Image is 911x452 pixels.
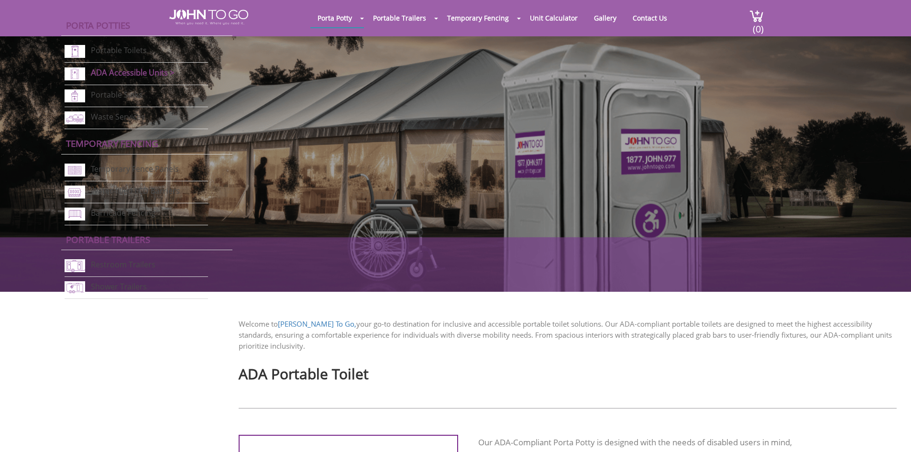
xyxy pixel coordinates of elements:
button: Live Chat [873,414,911,452]
a: Temporary Fence Panels [91,164,179,174]
h2: ADA Portable Toilet [239,361,897,382]
img: portable-toilets-new.png [65,45,85,58]
a: Temporary Fencing [66,137,158,149]
img: barricade-fencing-icon-new.png [65,208,85,220]
img: shower-trailers-new.png [65,281,85,294]
a: Temporary Fencing [440,9,516,27]
span: (0) [752,15,764,35]
a: Waste Services [91,111,145,122]
a: Portable Sinks [91,89,143,100]
a: ADA Accessible Units > [91,67,175,78]
img: cart a [749,10,764,22]
a: Porta Potties [66,19,130,31]
a: Portable Trailers [366,9,433,27]
a: Contact Us [626,9,674,27]
img: portable-sinks-new.png [65,89,85,102]
a: Restroom Trailers [91,259,155,270]
img: waste-services-new.png [65,111,85,124]
img: restroom-trailers-new.png [65,259,85,272]
a: Gallery [587,9,624,27]
img: JOHN to go [169,10,248,25]
a: Shower Trailers [91,281,147,292]
img: ADA-units-new.png [65,67,85,80]
a: Porta Potty [310,9,359,27]
a: Water-filled LCD Barriers [91,186,180,196]
a: [PERSON_NAME] To Go, [278,319,356,329]
a: Unit Calculator [523,9,585,27]
a: Portable trailers [66,233,150,245]
a: Barricade Fencing [91,208,155,218]
img: chan-link-fencing-new.png [65,164,85,176]
p: Welcome to your go-to destination for inclusive and accessible portable toilet solutions. Our ADA... [239,319,897,352]
a: Portable Toilets [91,45,147,56]
img: water-filled%20barriers-new.png [65,186,85,198]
